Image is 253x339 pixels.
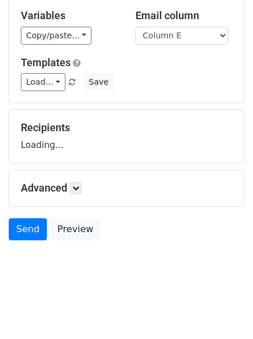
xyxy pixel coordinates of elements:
[21,9,118,22] h5: Variables
[21,27,91,45] a: Copy/paste...
[21,56,71,68] a: Templates
[135,9,233,22] h5: Email column
[9,218,47,240] a: Send
[21,73,65,91] a: Load...
[195,283,253,339] iframe: Chat Widget
[21,121,232,134] h5: Recipients
[21,182,232,194] h5: Advanced
[50,218,101,240] a: Preview
[21,121,232,152] div: Loading...
[83,73,113,91] button: Save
